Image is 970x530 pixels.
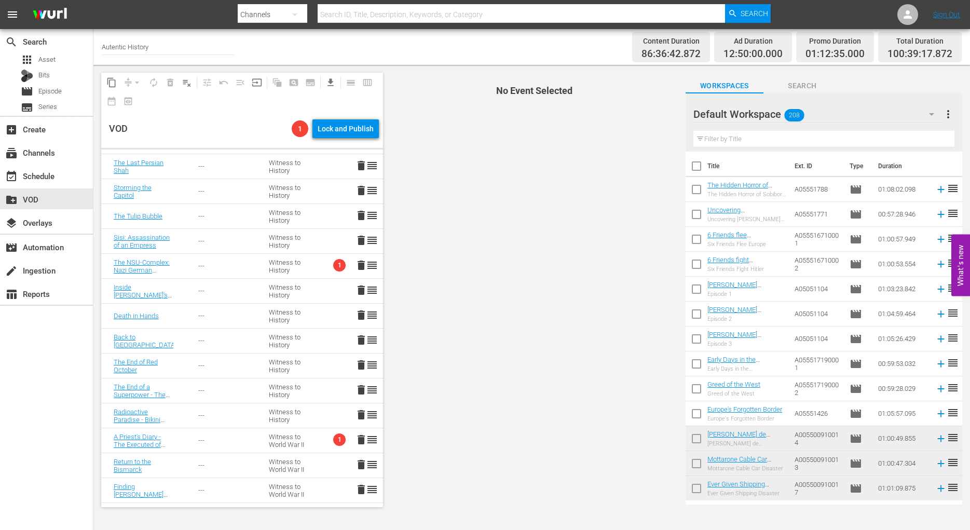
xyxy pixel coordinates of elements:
span: Search [741,4,768,23]
div: --- [198,212,244,220]
td: 01:05:57.095 [874,401,931,426]
th: Duration [872,152,934,181]
td: A05551426 [790,401,845,426]
svg: Add to Schedule [935,458,947,469]
div: --- [198,237,244,245]
svg: Add to Schedule [935,408,947,419]
div: --- [198,287,244,295]
span: reorder [366,458,378,471]
div: Witness to History [269,159,315,174]
button: delete [355,234,367,247]
span: Schedule [5,170,18,183]
a: Return to the Bismarck [114,458,151,473]
button: Search [725,4,771,23]
div: Lock and Publish [318,119,374,138]
a: Sisi: Assassination of an Empress [114,234,170,249]
div: --- [198,461,244,469]
span: reorder [366,409,378,421]
span: reorder [366,184,378,197]
a: The NSU-Complex: Nazi German Underground [114,259,170,282]
th: Title [707,152,788,181]
div: --- [198,162,244,170]
td: A05051104 [790,327,845,351]
span: delete [355,184,367,197]
span: reorder [366,234,378,247]
a: Sign Out [933,10,960,19]
span: Episode [38,86,62,97]
span: delete [355,159,367,172]
div: Greed of the West [707,390,760,397]
div: Episode 2 [707,316,786,322]
span: delete [355,384,367,396]
span: Automation [5,241,18,254]
button: delete [355,209,367,222]
span: Episode [850,432,862,445]
td: A005500910013 [790,451,845,476]
td: 01:01:09.875 [874,476,931,501]
span: Episode [850,208,862,221]
div: Witness to History [269,283,315,299]
div: [PERSON_NAME] de Compostela Train Crash [707,440,786,447]
svg: Add to Schedule [935,333,947,345]
span: delete [355,433,367,446]
span: reorder [947,282,959,294]
a: Uncovering [PERSON_NAME] Failed Putsch of 1923 [707,206,776,229]
span: Episode [850,258,862,270]
span: Bits [38,70,50,80]
td: A055517190001 [790,351,845,376]
img: ans4CAIJ8jUAAAAAAAAAAAAAAAAAAAAAAAAgQb4GAAAAAAAAAAAAAAAAAAAAAAAAJMjXAAAAAAAAAAAAAAAAAAAAAAAAgAT5G... [25,3,75,27]
div: Promo Duration [805,34,865,48]
span: Episode [850,482,862,495]
span: Episode [850,457,862,470]
span: reorder [947,382,959,394]
a: [PERSON_NAME] Displaced War Children - Episode 1 [707,281,780,304]
button: Open Feedback Widget [951,234,970,296]
span: reorder [947,431,959,444]
div: Episode 1 [707,291,786,297]
a: Early Days in the [GEOGRAPHIC_DATA] [707,356,770,371]
td: A055516710002 [790,252,845,277]
span: Customize Events [195,73,215,93]
div: Europe's Forgotten Border [707,415,782,422]
span: Asset [21,53,33,66]
div: Witness to History [269,234,315,249]
span: Episode [850,283,862,295]
a: [PERSON_NAME] Displaced War Children - Episode 2 [707,306,780,329]
span: 1 [333,433,346,446]
td: A05551771 [790,202,845,227]
span: delete [355,259,367,271]
a: Mottarone Cable Car Disaster [707,455,771,471]
span: reorder [947,406,959,419]
span: Create Series Block [302,74,319,91]
td: A05051104 [790,302,845,327]
span: Asset [38,55,56,65]
span: reorder [366,284,378,296]
span: Series [21,101,33,114]
span: Channels [5,147,18,159]
span: reorder [366,433,378,446]
th: Ext. ID [788,152,843,181]
th: Type [843,152,872,181]
a: Back to [GEOGRAPHIC_DATA] [114,333,176,349]
a: Death in Hands [114,312,159,320]
span: Episode [850,383,862,395]
div: Six Friends Flee Europe [707,241,786,248]
span: Ingestion [5,265,18,277]
td: A055516710001 [790,227,845,252]
svg: Add to Schedule [935,483,947,494]
span: Create [5,124,18,136]
span: View Backup [120,93,136,110]
button: delete [355,284,367,296]
td: 01:00:53.554 [874,252,931,277]
a: Radioactive Paradise - Bikini Atoll [114,408,165,431]
span: content_copy [106,77,117,88]
a: The End of Red October [114,358,158,374]
span: Series [38,102,57,112]
div: Ad Duration [723,34,783,48]
span: 86:36:42.872 [641,48,701,60]
span: reorder [366,359,378,371]
div: --- [198,337,244,345]
span: delete [355,409,367,421]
